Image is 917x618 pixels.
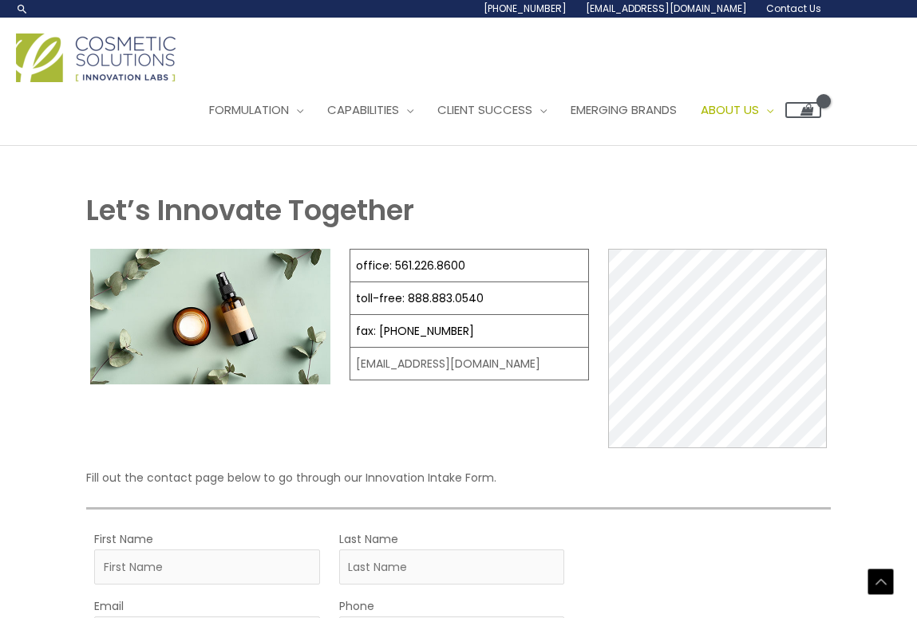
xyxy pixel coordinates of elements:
strong: Let’s Innovate Together [86,191,414,230]
a: Formulation [197,86,315,134]
a: About Us [689,86,785,134]
input: First Name [94,549,319,585]
a: Capabilities [315,86,425,134]
a: office: 561.226.8600 [356,258,465,274]
label: Phone [339,596,374,616]
img: Contact page image for private label skincare manufacturer Cosmetic solutions shows a skin care b... [90,249,330,384]
span: Formulation [209,101,289,118]
span: [PHONE_NUMBER] [484,2,567,15]
label: Email [94,596,124,616]
a: fax: [PHONE_NUMBER] [356,323,474,339]
span: Contact Us [766,2,821,15]
nav: Site Navigation [185,86,821,134]
a: Client Success [425,86,559,134]
label: First Name [94,529,153,549]
td: [EMAIL_ADDRESS][DOMAIN_NAME] [350,348,589,380]
span: Capabilities [327,101,399,118]
input: Last Name [339,549,564,585]
a: toll-free: 888.883.0540 [356,290,484,306]
span: Client Success [437,101,532,118]
span: [EMAIL_ADDRESS][DOMAIN_NAME] [586,2,747,15]
span: About Us [701,101,759,118]
a: View Shopping Cart, empty [785,102,821,118]
img: Cosmetic Solutions Logo [16,33,176,82]
a: Search icon link [16,2,29,15]
a: Emerging Brands [559,86,689,134]
p: Fill out the contact page below to go through our Innovation Intake Form. [86,467,830,488]
span: Emerging Brands [571,101,677,118]
label: Last Name [339,529,398,549]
